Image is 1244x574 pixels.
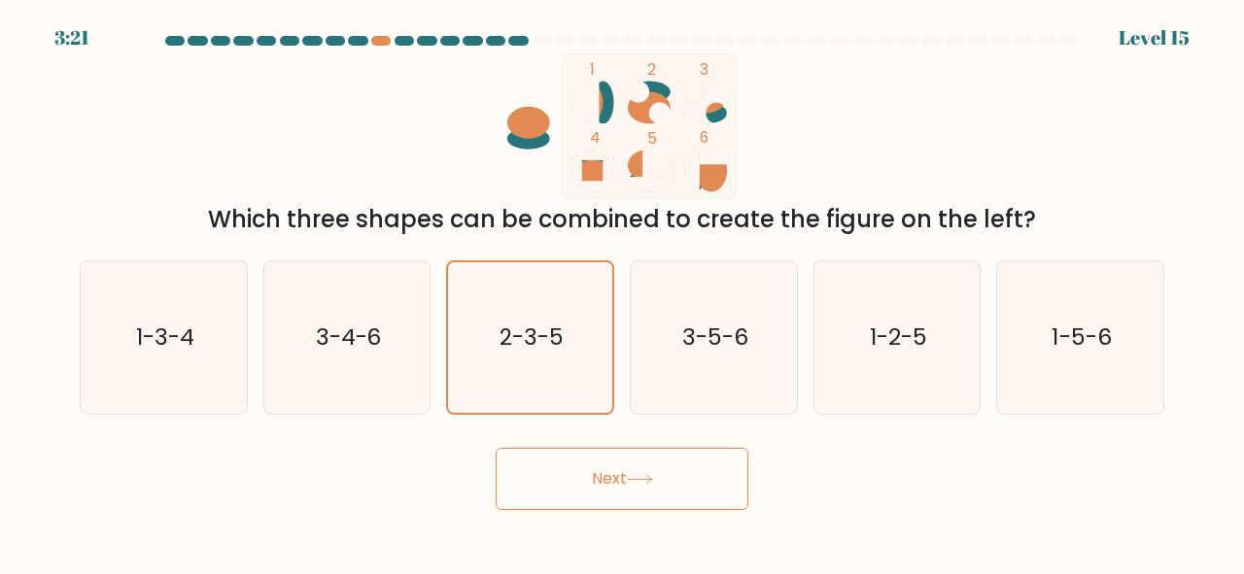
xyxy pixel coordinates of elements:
div: Which three shapes can be combined to create the figure on the left? [91,202,1153,237]
text: 1-3-4 [136,321,194,354]
text: 3-5-6 [682,321,748,354]
tspan: 1 [591,59,596,80]
div: 3:21 [54,23,89,52]
text: 2-3-5 [500,322,564,354]
tspan: 6 [700,127,708,148]
tspan: 5 [647,128,657,149]
tspan: 2 [647,59,656,80]
text: 1-5-6 [1053,321,1112,354]
tspan: 4 [591,127,602,148]
tspan: 3 [700,59,708,80]
text: 1-2-5 [870,321,927,354]
button: Next [496,448,748,510]
div: Level 15 [1119,23,1190,52]
text: 3-4-6 [316,321,382,354]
